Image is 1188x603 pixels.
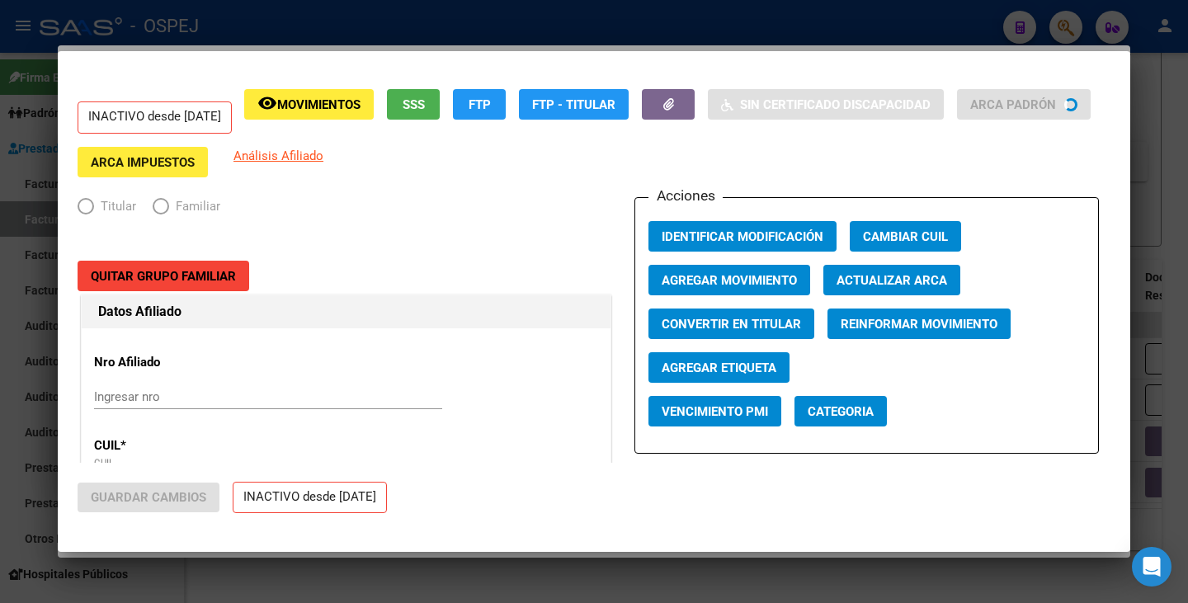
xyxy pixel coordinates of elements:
[403,97,425,112] span: SSS
[662,229,823,244] span: Identificar Modificación
[519,89,629,120] button: FTP - Titular
[648,396,781,426] button: Vencimiento PMI
[823,265,960,295] button: Actualizar ARCA
[78,261,249,291] button: Quitar Grupo Familiar
[662,273,797,288] span: Agregar Movimiento
[708,89,944,120] button: Sin Certificado Discapacidad
[648,265,810,295] button: Agregar Movimiento
[841,317,997,332] span: Reinformar Movimiento
[453,89,506,120] button: FTP
[78,483,219,512] button: Guardar Cambios
[244,89,374,120] button: Movimientos
[957,89,1091,120] button: ARCA Padrón
[827,309,1011,339] button: Reinformar Movimiento
[169,197,220,216] span: Familiar
[532,97,615,112] span: FTP - Titular
[648,221,837,252] button: Identificar Modificación
[808,404,874,419] span: Categoria
[662,360,776,375] span: Agregar Etiqueta
[257,93,277,113] mat-icon: remove_red_eye
[78,101,232,134] p: INACTIVO desde [DATE]
[850,221,961,252] button: Cambiar CUIL
[648,309,814,339] button: Convertir en Titular
[740,97,931,112] span: Sin Certificado Discapacidad
[98,302,594,322] h1: Datos Afiliado
[648,185,723,206] h3: Acciones
[794,396,887,426] button: Categoria
[78,147,208,177] button: ARCA Impuestos
[91,155,195,170] span: ARCA Impuestos
[648,352,790,383] button: Agregar Etiqueta
[78,202,237,217] mat-radio-group: Elija una opción
[94,197,136,216] span: Titular
[233,482,387,514] p: INACTIVO desde [DATE]
[233,148,323,163] span: Análisis Afiliado
[277,97,361,112] span: Movimientos
[662,317,801,332] span: Convertir en Titular
[469,97,491,112] span: FTP
[662,404,768,419] span: Vencimiento PMI
[94,353,245,372] p: Nro Afiliado
[91,269,236,284] span: Quitar Grupo Familiar
[863,229,948,244] span: Cambiar CUIL
[970,97,1056,112] span: ARCA Padrón
[1132,547,1171,587] div: Open Intercom Messenger
[837,273,947,288] span: Actualizar ARCA
[387,89,440,120] button: SSS
[91,490,206,505] span: Guardar Cambios
[94,436,245,455] p: CUIL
